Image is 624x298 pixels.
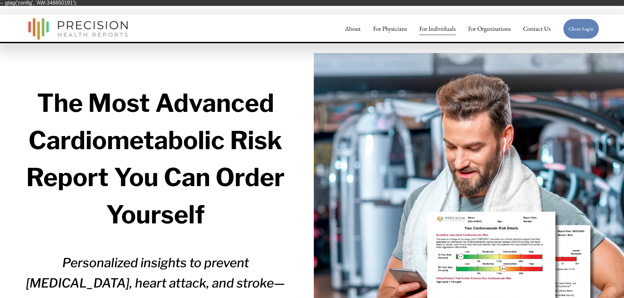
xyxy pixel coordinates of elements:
a: Contact Us [523,22,551,36]
strong: The Most Advanced Cardiometabolic Risk Report You Can Order Yourself [26,88,290,230]
a: About [345,22,361,36]
img: Precision Health Reports [25,15,131,43]
a: folder dropdown [468,22,511,36]
a: For Physicians [373,22,407,36]
span: For Organizations [468,23,511,35]
a: Client Login [563,19,599,39]
a: For Individuals [419,22,456,36]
